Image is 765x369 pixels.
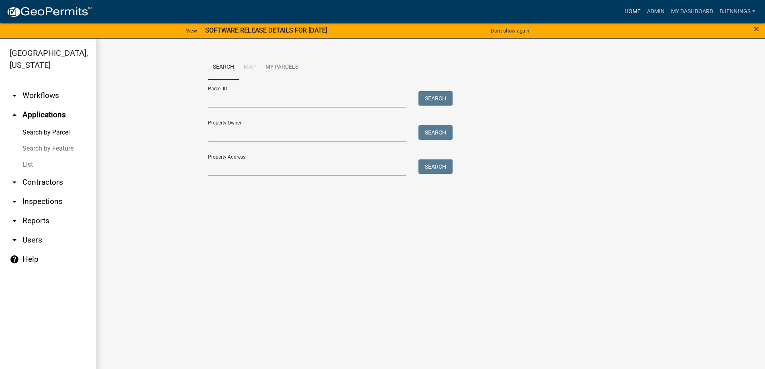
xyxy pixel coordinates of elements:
a: My Dashboard [668,4,716,19]
a: Search [208,55,239,80]
strong: SOFTWARE RELEASE DETAILS FOR [DATE] [205,27,327,34]
i: arrow_drop_down [10,235,19,245]
a: Home [621,4,644,19]
a: Admin [644,4,668,19]
i: help [10,255,19,264]
a: bjennings [716,4,759,19]
i: arrow_drop_down [10,216,19,226]
a: My Parcels [261,55,303,80]
button: Don't show again [488,24,532,37]
button: Search [418,91,453,106]
button: Close [754,24,759,34]
button: Search [418,125,453,140]
i: arrow_drop_down [10,197,19,206]
i: arrow_drop_down [10,177,19,187]
i: arrow_drop_up [10,110,19,120]
i: arrow_drop_down [10,91,19,100]
span: × [754,23,759,35]
button: Search [418,159,453,174]
a: View [183,24,200,37]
